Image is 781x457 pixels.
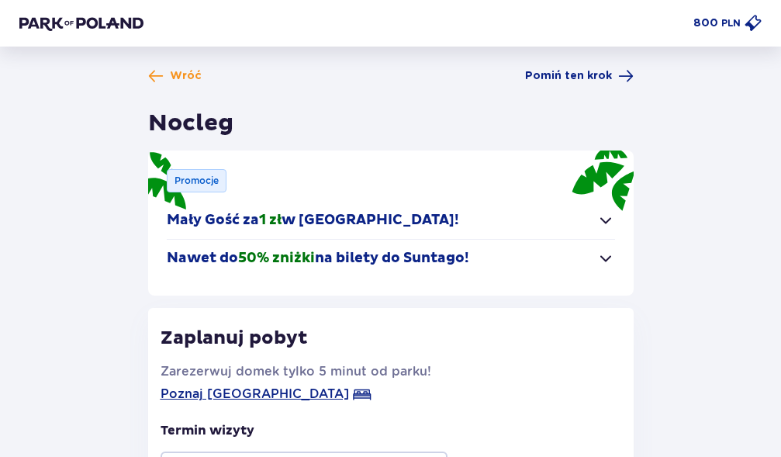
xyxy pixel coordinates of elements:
[259,211,282,229] span: 1 zł
[167,211,459,230] p: Mały Gość za w [GEOGRAPHIC_DATA]!
[167,240,615,277] button: Nawet do50% zniżkina bilety do Suntago!
[148,109,233,138] h1: Nocleg
[721,16,741,30] p: PLN
[525,68,612,84] span: Pomiń ten krok
[170,68,202,84] span: Wróć
[525,68,634,84] a: Pomiń ten krok
[161,385,349,403] a: Poznaj [GEOGRAPHIC_DATA]
[161,422,254,439] p: Termin wizyty
[175,174,219,188] p: Promocje
[19,16,143,31] img: Park of Poland logo
[161,327,307,350] p: Zaplanuj pobyt
[167,249,469,268] p: Nawet do na bilety do Suntago!
[167,202,615,239] button: Mały Gość za1 złw [GEOGRAPHIC_DATA]!
[161,362,431,381] p: Zarezerwuj domek tylko 5 minut od parku!
[693,16,718,31] p: 800
[238,249,315,267] span: 50% zniżki
[148,68,202,84] a: Wróć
